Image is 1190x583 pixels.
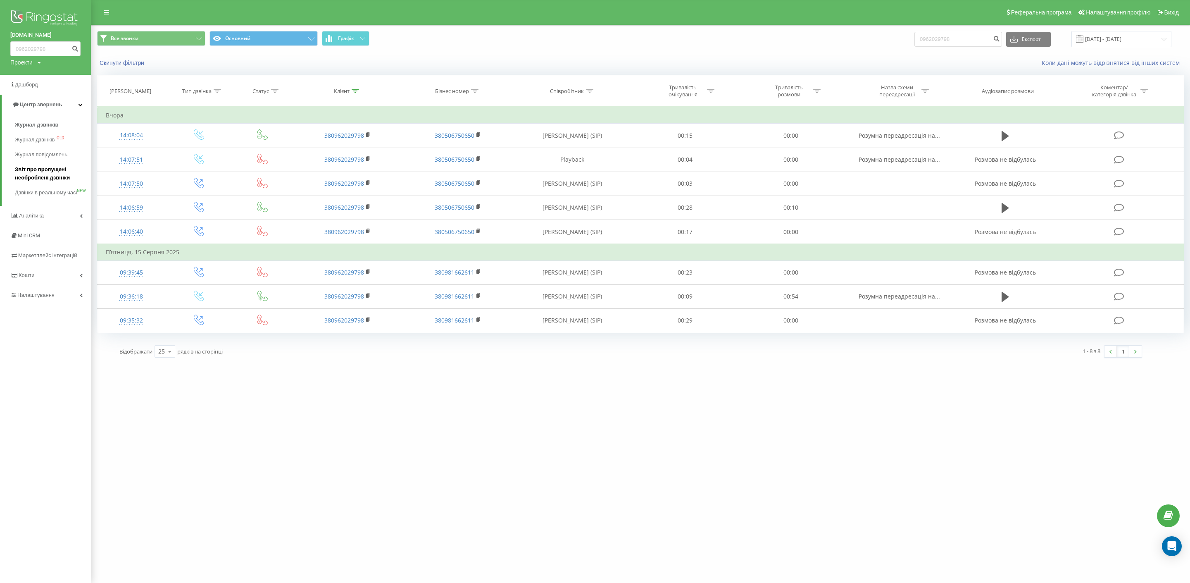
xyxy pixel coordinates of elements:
[435,131,474,139] a: 380506750650
[1042,59,1184,67] a: Коли дані можуть відрізнятися вiд інших систем
[10,8,81,29] img: Ringostat logo
[632,284,738,308] td: 00:09
[632,148,738,172] td: 00:04
[632,260,738,284] td: 00:23
[15,147,91,162] a: Журнал повідомлень
[513,220,632,244] td: [PERSON_NAME] (SIP)
[661,84,705,98] div: Тривалість очікування
[738,196,844,220] td: 00:10
[106,200,157,216] div: 14:06:59
[324,131,364,139] a: 380962029798
[435,88,469,95] div: Бізнес номер
[513,148,632,172] td: Playback
[10,41,81,56] input: Пошук за номером
[109,88,151,95] div: [PERSON_NAME]
[435,155,474,163] a: 380506750650
[106,313,157,329] div: 09:35:32
[1086,9,1150,16] span: Налаштування профілю
[18,252,77,258] span: Маркетплейс інтеграцій
[435,268,474,276] a: 380981662611
[97,31,205,46] button: Все звонки
[1083,347,1100,355] div: 1 - 8 з 8
[10,58,33,67] div: Проекти
[513,196,632,220] td: [PERSON_NAME] (SIP)
[15,151,67,159] span: Журнал повідомлень
[632,220,738,244] td: 00:17
[550,88,584,95] div: Співробітник
[875,84,919,98] div: Назва схеми переадресації
[324,228,364,236] a: 380962029798
[97,59,148,67] button: Скинути фільтри
[1117,346,1129,357] a: 1
[513,308,632,332] td: [PERSON_NAME] (SIP)
[324,155,364,163] a: 380962029798
[2,95,91,115] a: Центр звернень
[98,107,1184,124] td: Вчора
[15,121,59,129] span: Журнал дзвінків
[632,172,738,196] td: 00:03
[334,88,350,95] div: Клієнт
[324,292,364,300] a: 380962029798
[435,292,474,300] a: 380981662611
[738,308,844,332] td: 00:00
[98,244,1184,260] td: П’ятниця, 15 Серпня 2025
[106,289,157,305] div: 09:36:18
[177,348,223,355] span: рядків на сторінці
[767,84,811,98] div: Тривалість розмови
[324,268,364,276] a: 380962029798
[15,185,91,200] a: Дзвінки в реальному часіNEW
[632,308,738,332] td: 00:29
[1011,9,1072,16] span: Реферальна програма
[975,179,1036,187] span: Розмова не відбулась
[17,292,55,298] span: Налаштування
[10,31,81,39] a: [DOMAIN_NAME]
[1164,9,1179,16] span: Вихід
[738,260,844,284] td: 00:00
[338,36,354,41] span: Графік
[738,220,844,244] td: 00:00
[158,347,165,356] div: 25
[15,132,91,147] a: Журнал дзвінківOLD
[738,124,844,148] td: 00:00
[19,213,44,219] span: Аналiтика
[18,232,40,239] span: Mini CRM
[513,284,632,308] td: [PERSON_NAME] (SIP)
[15,165,87,182] span: Звіт про пропущені необроблені дзвінки
[322,31,369,46] button: Графік
[513,172,632,196] td: [PERSON_NAME] (SIP)
[859,131,940,139] span: Розумна переадресація на...
[324,179,364,187] a: 380962029798
[982,88,1034,95] div: Аудіозапис розмови
[738,172,844,196] td: 00:00
[914,32,1002,47] input: Пошук за номером
[435,179,474,187] a: 380506750650
[106,152,157,168] div: 14:07:51
[435,203,474,211] a: 380506750650
[119,348,152,355] span: Відображати
[1162,536,1182,556] div: Open Intercom Messenger
[435,228,474,236] a: 380506750650
[15,136,55,144] span: Журнал дзвінків
[324,203,364,211] a: 380962029798
[111,35,138,42] span: Все звонки
[1006,32,1051,47] button: Експорт
[975,268,1036,276] span: Розмова не відбулась
[106,176,157,192] div: 14:07:50
[513,260,632,284] td: [PERSON_NAME] (SIP)
[252,88,269,95] div: Статус
[15,189,77,197] span: Дзвінки в реальному часі
[1090,84,1138,98] div: Коментар/категорія дзвінка
[738,284,844,308] td: 00:54
[738,148,844,172] td: 00:00
[182,88,212,95] div: Тип дзвінка
[513,124,632,148] td: [PERSON_NAME] (SIP)
[435,316,474,324] a: 380981662611
[20,101,62,108] span: Центр звернень
[975,228,1036,236] span: Розмова не відбулась
[324,316,364,324] a: 380962029798
[19,272,34,278] span: Кошти
[106,224,157,240] div: 14:06:40
[632,196,738,220] td: 00:28
[106,265,157,281] div: 09:39:45
[859,155,940,163] span: Розумна переадресація на...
